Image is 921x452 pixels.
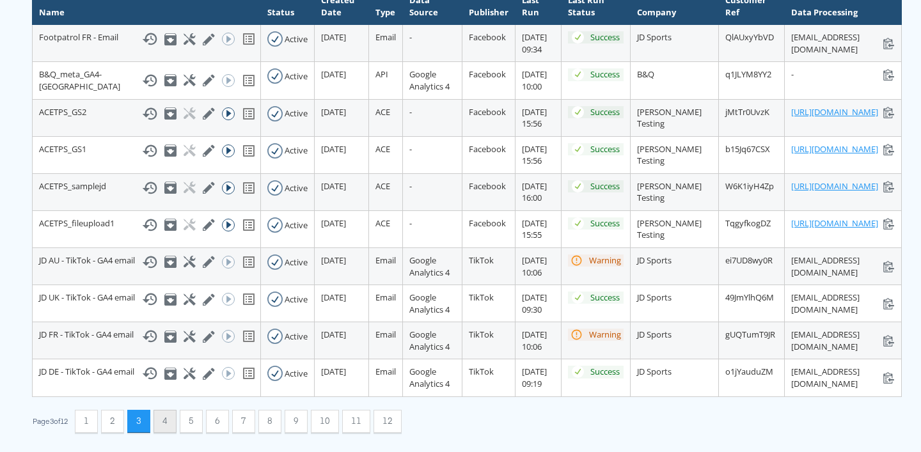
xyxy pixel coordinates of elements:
[590,292,620,304] div: Success
[241,366,256,381] svg: View missing tracking codes
[285,182,308,194] div: Active
[589,254,621,267] div: Warning
[522,143,547,167] span: [DATE] 15:56
[180,410,203,433] button: 5
[375,143,390,155] span: ACE
[791,329,895,352] div: [EMAIL_ADDRESS][DOMAIN_NAME]
[469,329,494,340] span: TikTok
[409,254,450,278] span: Google Analytics 4
[409,329,450,352] span: Google Analytics 4
[637,292,672,303] span: JD Sports
[637,68,654,80] span: B&Q
[522,180,547,204] span: [DATE] 16:00
[725,329,775,340] span: gUQTumT9JR
[637,106,702,130] span: [PERSON_NAME] Testing
[469,106,506,118] span: Facebook
[590,106,620,118] div: Success
[409,292,450,315] span: Google Analytics 4
[589,329,621,341] div: Warning
[241,73,256,88] svg: View missing tracking codes
[637,143,702,167] span: [PERSON_NAME] Testing
[39,106,254,121] div: ACETPS_GS2
[153,410,177,433] button: 4
[469,143,506,155] span: Facebook
[469,292,494,303] span: TikTok
[469,254,494,266] span: TikTok
[375,217,390,229] span: ACE
[637,329,672,340] span: JD Sports
[75,410,98,433] button: 1
[791,106,878,118] a: [URL][DOMAIN_NAME]
[285,144,308,157] div: Active
[791,68,895,81] div: -
[321,68,346,80] span: [DATE]
[374,410,402,433] button: 12
[637,31,672,43] span: JD Sports
[725,180,774,192] span: W6K1iyH4Zp
[342,410,370,433] button: 11
[725,366,773,377] span: o1jYauduZM
[791,180,878,192] a: [URL][DOMAIN_NAME]
[522,329,547,352] span: [DATE] 10:06
[241,329,256,344] svg: View missing tracking codes
[522,217,547,241] span: [DATE] 15:55
[39,292,254,307] div: JD UK - TikTok - GA4 email
[39,366,254,381] div: JD DE - TikTok - GA4 email
[321,292,346,303] span: [DATE]
[725,143,770,155] span: b15Jq67CSX
[637,254,672,266] span: JD Sports
[590,31,620,43] div: Success
[375,329,396,340] span: Email
[375,292,396,303] span: Email
[321,217,346,229] span: [DATE]
[39,180,254,196] div: ACETPS_samplejd
[590,217,620,230] div: Success
[127,410,150,433] button: 3
[469,366,494,377] span: TikTok
[285,293,308,306] div: Active
[375,106,390,118] span: ACE
[409,31,412,43] span: -
[39,31,254,47] div: Footpatrol FR - Email
[39,143,254,159] div: ACETPS_GS1
[522,31,547,55] span: [DATE] 09:34
[241,143,256,159] svg: View missing tracking codes
[241,180,256,196] svg: View missing tracking codes
[232,410,255,433] button: 7
[469,31,506,43] span: Facebook
[791,366,895,389] div: [EMAIL_ADDRESS][DOMAIN_NAME]
[637,180,702,204] span: [PERSON_NAME] Testing
[725,106,769,118] span: jMtTr0UvzK
[725,292,774,303] span: 49JmYlhQ6M
[637,366,672,377] span: JD Sports
[375,68,388,80] span: API
[791,217,878,230] a: [URL][DOMAIN_NAME]
[409,180,412,192] span: -
[725,31,774,43] span: QlAUxyYbVD
[285,107,308,120] div: Active
[241,217,256,233] svg: View missing tracking codes
[321,180,346,192] span: [DATE]
[725,254,773,266] span: ei7UD8wy0R
[321,106,346,118] span: [DATE]
[522,68,547,92] span: [DATE] 10:00
[285,368,308,380] div: Active
[375,366,396,377] span: Email
[409,217,412,229] span: -
[469,217,506,229] span: Facebook
[321,366,346,377] span: [DATE]
[258,410,281,433] button: 8
[590,68,620,81] div: Success
[522,292,547,315] span: [DATE] 09:30
[206,410,229,433] button: 6
[101,410,124,433] button: 2
[32,417,68,426] div: Page 3 of 12
[241,254,256,270] svg: View missing tracking codes
[522,366,547,389] span: [DATE] 09:19
[311,410,339,433] button: 10
[285,33,308,45] div: Active
[39,254,254,270] div: JD AU - TikTok - GA4 email
[522,254,547,278] span: [DATE] 10:06
[409,68,450,92] span: Google Analytics 4
[469,180,506,192] span: Facebook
